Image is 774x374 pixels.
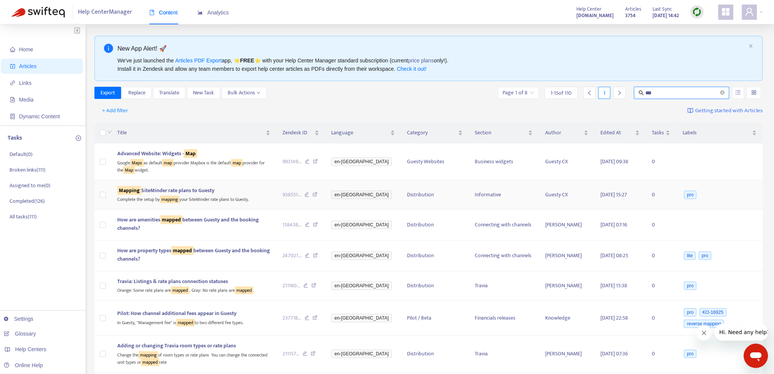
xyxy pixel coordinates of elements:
[117,186,214,195] span: SiteMinder rate plans to Guesty
[684,320,724,328] span: reverse mapping
[19,97,34,103] span: Media
[653,11,679,20] strong: [DATE] 14:42
[117,350,270,366] div: Change the of room types or rate plans You can change the connected unit types or rate
[282,314,301,322] span: 237718 ...
[646,210,676,240] td: 0
[4,362,43,368] a: Online Help
[117,309,236,318] span: Pilot: How channel additional fees appear in Guesty
[122,87,152,99] button: Replace
[397,66,426,72] a: Check it out!
[187,87,220,99] button: New Task
[117,318,270,326] div: In Guesty, "Management fee" is to two different fee types.
[159,89,179,97] span: Translate
[653,5,672,13] span: Last Sync
[193,89,214,97] span: New Task
[276,123,326,143] th: Zendesk ID
[469,240,539,271] td: Connecting with channels
[117,129,264,137] span: Title
[107,130,112,134] span: down
[171,286,189,294] sqkw: mapped
[118,56,746,73] div: We've just launched the app, ⭐ ⭐️ with your Help Center Manager standard subscription (current on...
[139,351,158,359] sqkw: mapping
[331,314,391,322] span: en-[GEOGRAPHIC_DATA]
[19,113,60,119] span: Dynamic Content
[469,210,539,240] td: Connecting with channels
[141,358,159,366] sqkw: mapped
[15,346,46,352] span: Help Centers
[545,129,582,137] span: Author
[117,341,236,350] span: Adding or changing Travia room types or rate plans
[646,301,676,336] td: 0
[10,114,15,119] span: container
[646,143,676,180] td: 0
[600,129,634,137] span: Edited At
[469,301,539,336] td: Financials releases
[240,57,254,64] b: FREE
[10,64,15,69] span: account-book
[4,316,34,322] a: Settings
[625,5,641,13] span: Articles
[198,10,203,15] span: area-chart
[539,210,594,240] td: [PERSON_NAME]
[96,105,134,117] button: + Add filter
[469,271,539,301] td: Travia
[469,180,539,210] td: Informative
[153,87,185,99] button: Translate
[19,63,37,69] span: Articles
[687,105,763,117] a: Getting started with Articles
[331,282,391,290] span: en-[GEOGRAPHIC_DATA]
[469,123,539,143] th: Section
[123,166,135,174] sqkw: Map
[19,80,32,86] span: Links
[652,129,664,137] span: Tasks
[117,195,270,204] div: Complete the setup by your SiteMinder rate plans to Guesty.
[598,87,610,99] div: 1
[539,240,594,271] td: [PERSON_NAME]
[331,221,391,229] span: en-[GEOGRAPHIC_DATA]
[117,277,228,286] span: Travia: Listings & rate plans connection statuses
[748,44,753,48] span: close
[687,108,693,114] img: image-link
[228,89,260,97] span: Bulk Actions
[8,134,22,143] p: Tasks
[102,106,128,115] span: + Add filter
[646,240,676,271] td: 0
[539,301,594,336] td: Knowledge
[401,123,469,143] th: Category
[235,286,253,294] sqkw: mapped
[696,325,712,341] iframe: Close message
[401,301,469,336] td: Pilot / Beta
[184,149,197,158] sqkw: Map
[282,221,302,229] span: 158438 ...
[19,46,33,53] span: Home
[715,324,768,341] iframe: Message from company
[600,314,628,322] span: [DATE] 22:58
[407,129,456,137] span: Category
[600,251,628,260] span: [DATE] 08:25
[720,89,725,97] span: close-circle
[149,10,178,16] span: Content
[475,129,527,137] span: Section
[4,331,36,337] a: Glossary
[646,180,676,210] td: 0
[11,7,65,18] img: Swifteq
[684,191,696,199] span: pro
[684,251,696,260] span: lite
[744,344,768,368] iframe: Button to launch messaging window
[149,10,155,15] span: book
[331,251,391,260] span: en-[GEOGRAPHIC_DATA]
[118,44,746,53] div: New App Alert! 🚀
[160,196,179,203] sqkw: mapping
[331,350,391,358] span: en-[GEOGRAPHIC_DATA]
[175,57,222,64] a: Articles PDF Export
[130,159,144,167] sqkw: Maps
[576,11,614,20] a: [DOMAIN_NAME]
[160,215,182,224] sqkw: mapped
[128,89,145,97] span: Replace
[699,308,726,317] span: KO-16925
[78,5,132,19] span: Help Center Manager
[748,44,753,49] button: close
[676,123,763,143] th: Labels
[10,150,32,158] p: Default ( 0 )
[104,44,113,53] span: info-circle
